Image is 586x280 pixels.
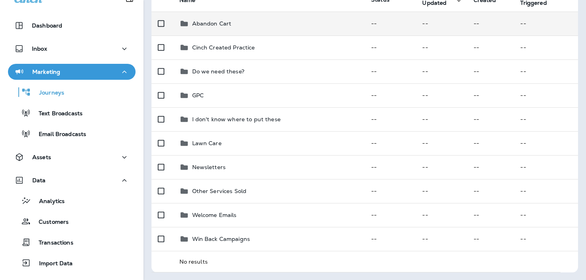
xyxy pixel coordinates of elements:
td: -- [467,227,514,251]
p: Import Data [31,260,73,268]
button: Assets [8,149,136,165]
td: -- [416,83,467,107]
p: I don't know where to put these [192,116,281,122]
button: Marketing [8,64,136,80]
button: Inbox [8,41,136,57]
td: -- [365,12,416,35]
td: -- [365,83,416,107]
td: -- [365,59,416,83]
p: GPC [192,92,204,99]
td: -- [514,59,578,83]
p: Win Back Campaigns [192,236,250,242]
p: Lawn Care [192,140,222,146]
p: Analytics [31,198,65,205]
button: Email Broadcasts [8,125,136,142]
td: -- [416,12,467,35]
td: -- [416,203,467,227]
p: Transactions [31,239,73,247]
td: -- [514,155,578,179]
td: -- [365,35,416,59]
td: -- [514,203,578,227]
td: -- [467,83,514,107]
td: -- [365,179,416,203]
p: Inbox [32,45,47,52]
td: -- [416,107,467,131]
td: -- [416,179,467,203]
td: -- [467,35,514,59]
p: Assets [32,154,51,160]
td: -- [514,83,578,107]
p: Journeys [31,89,64,97]
td: -- [416,227,467,251]
td: -- [365,203,416,227]
td: -- [416,131,467,155]
p: Data [32,177,46,183]
td: -- [467,203,514,227]
p: Text Broadcasts [31,110,83,118]
p: Marketing [32,69,60,75]
p: Do we need these? [192,68,244,75]
td: -- [467,155,514,179]
td: -- [416,35,467,59]
td: -- [467,107,514,131]
p: Cinch Created Practice [192,44,255,51]
td: -- [514,107,578,131]
td: -- [467,59,514,83]
button: Dashboard [8,18,136,34]
p: Email Broadcasts [31,131,86,138]
button: Data [8,172,136,188]
td: -- [467,179,514,203]
p: Newsletters [192,164,226,170]
td: -- [514,131,578,155]
td: -- [416,59,467,83]
td: -- [514,227,578,251]
button: Import Data [8,254,136,271]
p: Welcome Emails [192,212,237,218]
td: No results [173,251,560,272]
button: Analytics [8,192,136,209]
button: Transactions [8,234,136,250]
p: Abandon Cart [192,20,232,27]
p: Other Services Sold [192,188,247,194]
p: Customers [31,219,69,226]
td: -- [467,12,514,35]
button: Customers [8,213,136,230]
td: -- [365,107,416,131]
button: Journeys [8,84,136,101]
td: -- [514,35,578,59]
td: -- [467,131,514,155]
p: Dashboard [32,22,62,29]
td: -- [416,155,467,179]
td: -- [365,131,416,155]
td: -- [365,227,416,251]
td: -- [514,179,578,203]
td: -- [514,12,578,35]
td: -- [365,155,416,179]
button: Text Broadcasts [8,105,136,121]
